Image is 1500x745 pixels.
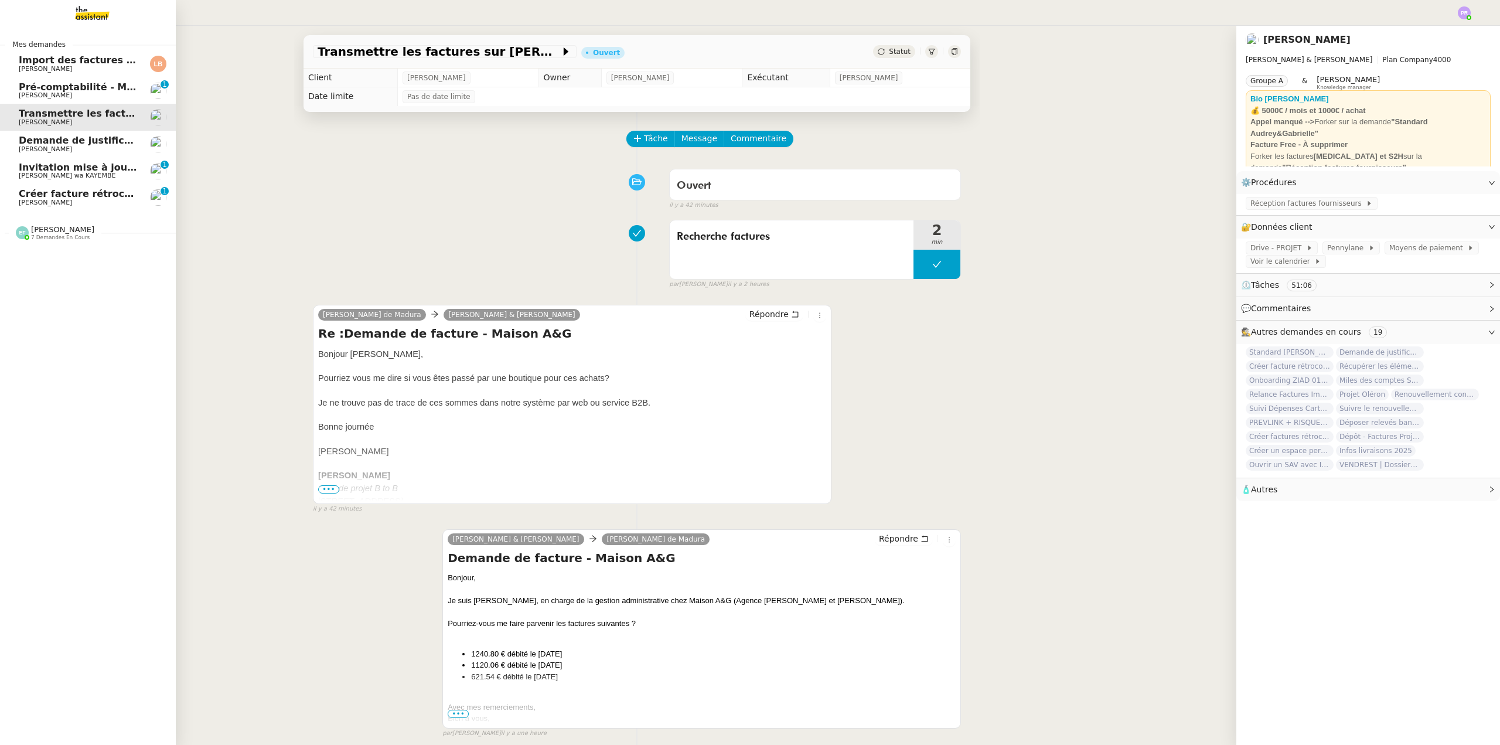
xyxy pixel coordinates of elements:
[1250,116,1486,139] div: Forker sur la demande
[318,496,403,506] span: [STREET_ADDRESS]
[1250,106,1366,115] strong: 💰 5000€ / mois et 1000€ / achat
[19,199,72,206] span: [PERSON_NAME]
[669,280,679,290] span: par
[161,80,169,89] nz-badge-sup: 1
[162,187,167,198] p: 1
[318,398,650,407] span: Je ne trouve pas de trace de ces sommes dans notre système par web ou service B2B.
[669,280,769,290] small: [PERSON_NAME]
[1382,56,1433,64] span: Plan Company
[19,55,246,66] span: Import des factures et justificatifs - [DATE]
[150,189,166,206] img: users%2FfjlNmCTkLiVoA3HQjY3GA5JXGxb2%2Favatar%2Fstarofservice_97480retdsc0392.png
[304,87,397,106] td: Date limite
[1241,485,1277,494] span: 🧴
[448,710,469,718] span: •••
[1336,403,1424,414] span: Suivre le renouvellement produit Trimble
[1236,478,1500,501] div: 🧴Autres
[318,373,609,383] span: Pourriez vous me dire si vous êtes passé par une boutique pour ces achats?
[745,308,803,321] button: Répondre
[471,671,956,683] li: 621.54 € débité le [DATE]
[1236,171,1500,194] div: ⚙️Procédures
[681,132,717,145] span: Message
[669,200,718,210] span: il y a 42 minutes
[19,145,72,153] span: [PERSON_NAME]
[150,163,166,179] img: users%2F47wLulqoDhMx0TTMwUcsFP5V2A23%2Favatar%2Fnokpict-removebg-preview-removebg-preview.png
[1250,140,1348,149] strong: Facture Free - À supprimer
[724,131,793,147] button: Commentaire
[19,65,72,73] span: [PERSON_NAME]
[1241,176,1302,189] span: ⚙️
[1369,326,1387,338] nz-tag: 19
[1389,242,1467,254] span: Moyens de paiement
[1250,117,1314,126] strong: Appel manqué -->
[442,729,547,739] small: [PERSON_NAME]
[611,72,670,84] span: [PERSON_NAME]
[1433,56,1451,64] span: 4000
[1246,417,1334,428] span: PREVLINK + RISQUES PROFESSIONNELS
[313,504,362,514] span: il y a 42 minutes
[19,162,778,173] span: Invitation mise à jouGeneva - [GEOGRAPHIC_DATA] [GEOGRAPHIC_DATA][DATE] 12:29pm - 3:42pm (UTC+2) ...
[1251,280,1279,290] span: Tâches
[19,118,72,126] span: [PERSON_NAME]
[1250,242,1306,254] span: Drive - PROJET
[448,534,584,545] a: [PERSON_NAME] & [PERSON_NAME]
[448,572,956,584] div: Bonjour,
[448,618,956,630] div: Pourriez-vous me faire parvenir les factures suivantes ?
[1327,242,1368,254] span: Pennylane
[749,308,789,320] span: Répondre
[1458,6,1471,19] img: svg
[448,595,956,607] div: Je suis [PERSON_NAME], en charge de la gestion administrative chez Maison A&G (Agence [PERSON_NAM...
[407,72,466,84] span: [PERSON_NAME]
[471,659,956,671] li: 1120.06 € débité le [DATE]
[5,39,73,50] span: Mes demandes
[1336,360,1424,372] span: Récupérer les éléments sociaux - [DATE]
[19,135,253,146] span: Demande de justificatifs Pennylane - [DATE]
[304,69,397,87] td: Client
[728,280,769,290] span: il y a 2 heures
[1391,389,1479,400] span: Renouvellement contrat Opale STOCCO
[31,234,90,241] span: 7 demandes en cours
[318,484,398,493] span: Chef de projet B to B
[444,309,579,320] a: [PERSON_NAME] & [PERSON_NAME]
[1317,75,1380,84] span: [PERSON_NAME]
[442,729,452,739] span: par
[31,225,94,234] span: [PERSON_NAME]
[1336,417,1424,428] span: Déposer relevés bancaires dans GED Pennylane
[19,81,182,93] span: Pré-comptabilité - Mai / [DATE]
[1336,346,1424,358] span: Demande de justificatifs Pennylane - [DATE]
[1246,346,1334,358] span: Standard [PERSON_NAME]
[1246,75,1288,87] nz-tag: Groupe A
[840,72,898,84] span: [PERSON_NAME]
[677,181,711,191] span: Ouvert
[448,713,956,724] div: Bien à vous,
[1302,75,1307,90] span: &
[1317,75,1380,90] app-user-label: Knowledge manager
[1246,375,1334,386] span: Onboarding ZIAD 01/09
[448,550,956,566] h4: Demande de facture - Maison A&G
[448,702,956,713] div: Avec mes remerciements,
[1251,304,1311,313] span: Commentaires
[1246,459,1334,471] span: Ouvrir un SAV avec IKEA
[742,69,830,87] td: Exécutant
[1236,216,1500,239] div: 🔐Données client
[1250,198,1366,209] span: Réception factures fournisseurs
[318,325,826,342] h4: Re :Demande de facture - Maison A&G
[1236,321,1500,343] div: 🕵️Autres demandes en cours 19
[1241,327,1392,336] span: 🕵️
[318,447,389,456] span: [PERSON_NAME]
[913,223,960,237] span: 2
[318,349,423,359] span: Bonjour [PERSON_NAME],
[913,237,960,247] span: min
[1246,33,1259,46] img: users%2FfjlNmCTkLiVoA3HQjY3GA5JXGxb2%2Favatar%2Fstarofservice_97480retdsc0392.png
[19,91,72,99] span: [PERSON_NAME]
[889,47,911,56] span: Statut
[1250,94,1329,103] strong: Bio [PERSON_NAME]
[161,187,169,195] nz-badge-sup: 1
[1250,256,1314,267] span: Voir le calendrier
[407,91,471,103] span: Pas de date limite
[1250,151,1486,174] div: Forker les factures sur la demande
[150,136,166,152] img: users%2FfjlNmCTkLiVoA3HQjY3GA5JXGxb2%2Favatar%2Fstarofservice_97480retdsc0392.png
[1336,375,1424,386] span: Miles des comptes Skywards et Flying Blue
[19,172,115,179] span: [PERSON_NAME] wa KAYEMBE
[501,729,547,739] span: il y a une heure
[471,648,956,660] li: 1240.80 € débité le [DATE]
